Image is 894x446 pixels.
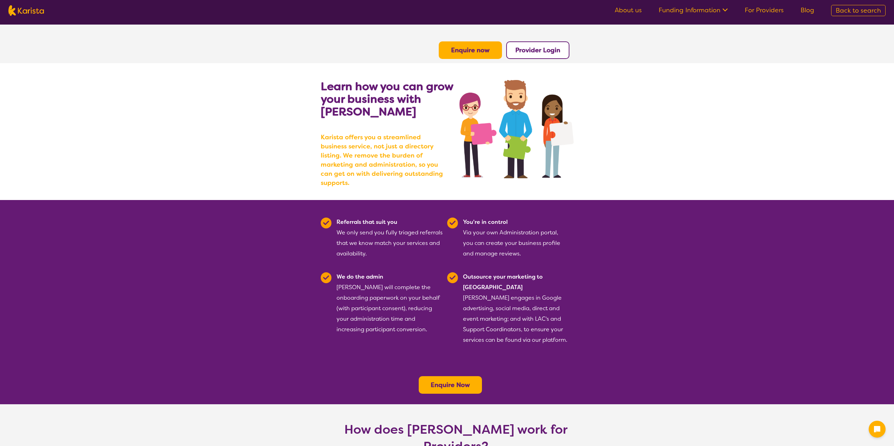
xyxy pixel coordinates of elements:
[463,218,508,226] b: You're in control
[745,6,784,14] a: For Providers
[463,272,569,345] div: [PERSON_NAME] engages in Google advertising, social media, direct and event marketing; and with L...
[321,133,447,187] b: Karista offers you a streamlined business service, not just a directory listing. We remove the bu...
[447,272,458,283] img: Tick
[447,218,458,228] img: Tick
[337,273,383,280] b: We do the admin
[337,218,397,226] b: Referrals that suit you
[337,217,443,259] div: We only send you fully triaged referrals that we know match your services and availability.
[431,381,470,389] a: Enquire Now
[831,5,886,16] a: Back to search
[8,5,44,16] img: Karista logo
[439,41,502,59] button: Enquire now
[321,272,332,283] img: Tick
[463,273,543,291] b: Outsource your marketing to [GEOGRAPHIC_DATA]
[321,218,332,228] img: Tick
[321,79,453,119] b: Learn how you can grow your business with [PERSON_NAME]
[459,80,573,178] img: grow your business with Karista
[659,6,728,14] a: Funding Information
[419,376,482,394] button: Enquire Now
[337,272,443,345] div: [PERSON_NAME] will complete the onboarding paperwork on your behalf (with participant consent), r...
[451,46,490,54] a: Enquire now
[463,217,569,259] div: Via your own Administration portal, you can create your business profile and manage reviews.
[506,41,569,59] button: Provider Login
[515,46,560,54] a: Provider Login
[836,6,881,15] span: Back to search
[615,6,642,14] a: About us
[801,6,814,14] a: Blog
